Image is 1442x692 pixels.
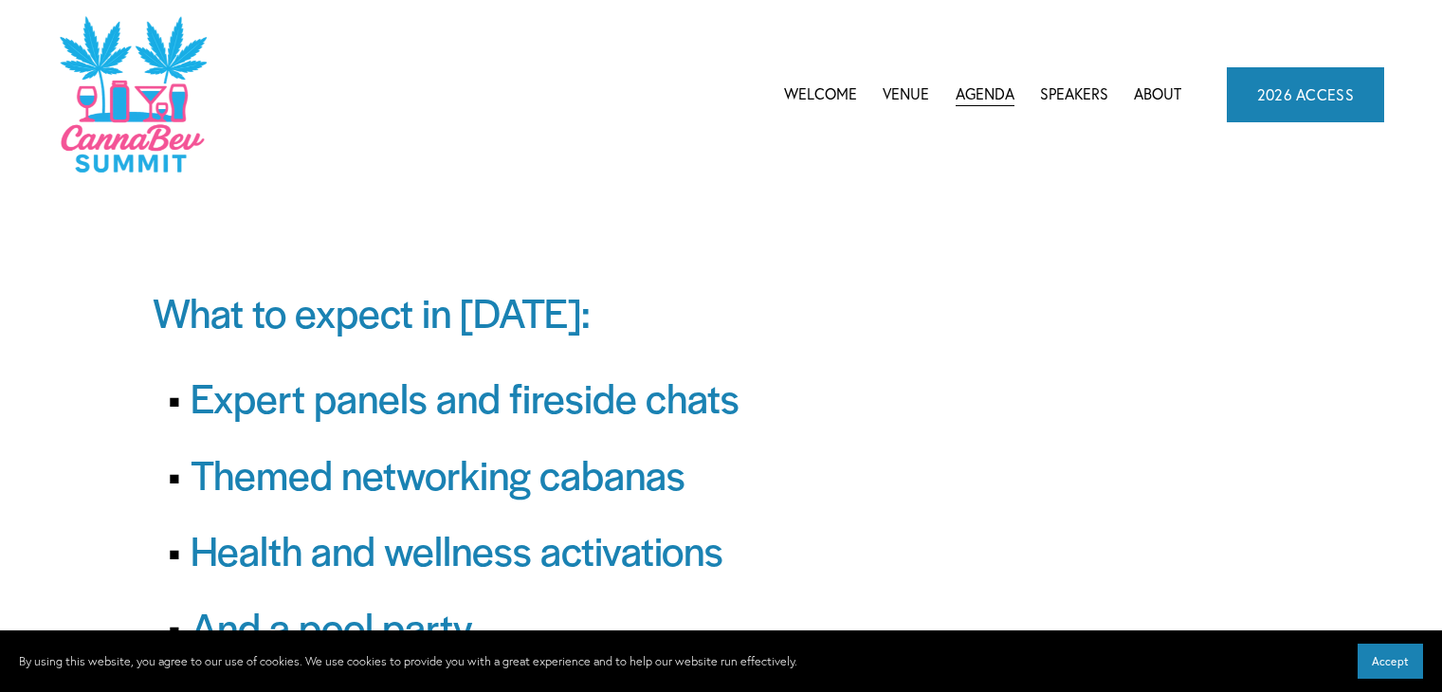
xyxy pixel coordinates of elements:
[956,82,1014,107] span: Agenda
[1372,654,1409,668] span: Accept
[58,14,207,174] img: CannaDataCon
[153,283,591,339] span: What to expect in [DATE]:
[1040,81,1108,109] a: Speakers
[1358,644,1423,679] button: Accept
[1227,67,1385,122] a: 2026 ACCESS
[883,81,929,109] a: Venue
[956,81,1014,109] a: folder dropdown
[191,369,739,425] span: Expert panels and fireside chats
[784,81,857,109] a: Welcome
[1134,81,1181,109] a: About
[191,598,478,654] span: And a pool party.
[191,521,723,577] span: Health and wellness activations
[19,651,797,672] p: By using this website, you agree to our use of cookies. We use cookies to provide you with a grea...
[191,446,685,501] span: Themed networking cabanas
